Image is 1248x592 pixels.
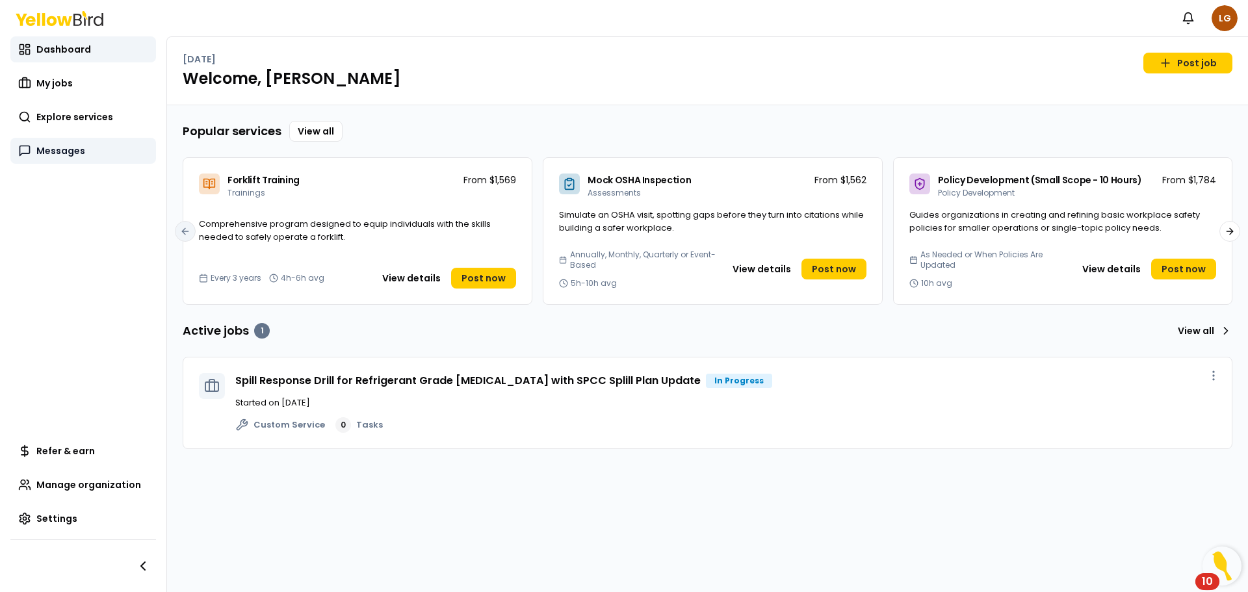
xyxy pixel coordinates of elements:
span: Guides organizations in creating and refining basic workplace safety policies for smaller operati... [909,209,1200,234]
span: Assessments [588,187,641,198]
span: Post now [1162,263,1206,276]
span: Comprehensive program designed to equip individuals with the skills needed to safely operate a fo... [199,218,491,243]
a: Settings [10,506,156,532]
span: Forklift Training [227,174,300,187]
a: Post now [451,268,516,289]
a: View all [289,121,343,142]
span: Refer & earn [36,444,95,457]
span: Messages [36,144,85,157]
span: Custom Service [253,418,325,431]
span: Explore services [36,110,113,123]
span: My jobs [36,77,73,90]
p: From $1,784 [1162,174,1216,187]
span: Annually, Monthly, Quarterly or Event-Based [570,250,720,270]
a: Post now [801,259,866,279]
span: Dashboard [36,43,91,56]
h3: Popular services [183,122,281,140]
span: As Needed or When Policies Are Updated [920,250,1069,270]
h3: Active jobs [183,322,270,340]
span: LG [1212,5,1238,31]
span: 10h avg [921,278,952,289]
a: Post now [1151,259,1216,279]
div: 0 [335,417,351,433]
a: 0Tasks [335,417,383,433]
a: Messages [10,138,156,164]
span: Settings [36,512,77,525]
h1: Welcome, [PERSON_NAME] [183,68,1232,89]
p: Started on [DATE] [235,396,1216,409]
button: View details [374,268,448,289]
span: Every 3 years [211,273,261,283]
p: From $1,569 [463,174,516,187]
p: From $1,562 [814,174,866,187]
a: View all [1173,320,1232,341]
a: My jobs [10,70,156,96]
span: Trainings [227,187,265,198]
span: Policy Development (Small Scope - 10 Hours) [938,174,1142,187]
span: Post now [812,263,856,276]
span: Mock OSHA Inspection [588,174,691,187]
a: Post job [1143,53,1232,73]
a: Manage organization [10,472,156,498]
p: [DATE] [183,53,216,66]
span: Manage organization [36,478,141,491]
div: 1 [254,323,270,339]
span: Simulate an OSHA visit, spotting gaps before they turn into citations while building a safer work... [559,209,864,234]
button: Open Resource Center, 10 new notifications [1202,547,1241,586]
span: Post now [461,272,506,285]
button: View details [1074,259,1149,279]
span: Policy Development [938,187,1015,198]
a: Explore services [10,104,156,130]
div: In Progress [706,374,772,388]
button: View details [725,259,799,279]
a: Refer & earn [10,438,156,464]
span: 5h-10h avg [571,278,617,289]
span: 4h-6h avg [281,273,324,283]
a: Spill Response Drill for Refrigerant Grade [MEDICAL_DATA] with SPCC Splill Plan Update [235,373,701,388]
a: Dashboard [10,36,156,62]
